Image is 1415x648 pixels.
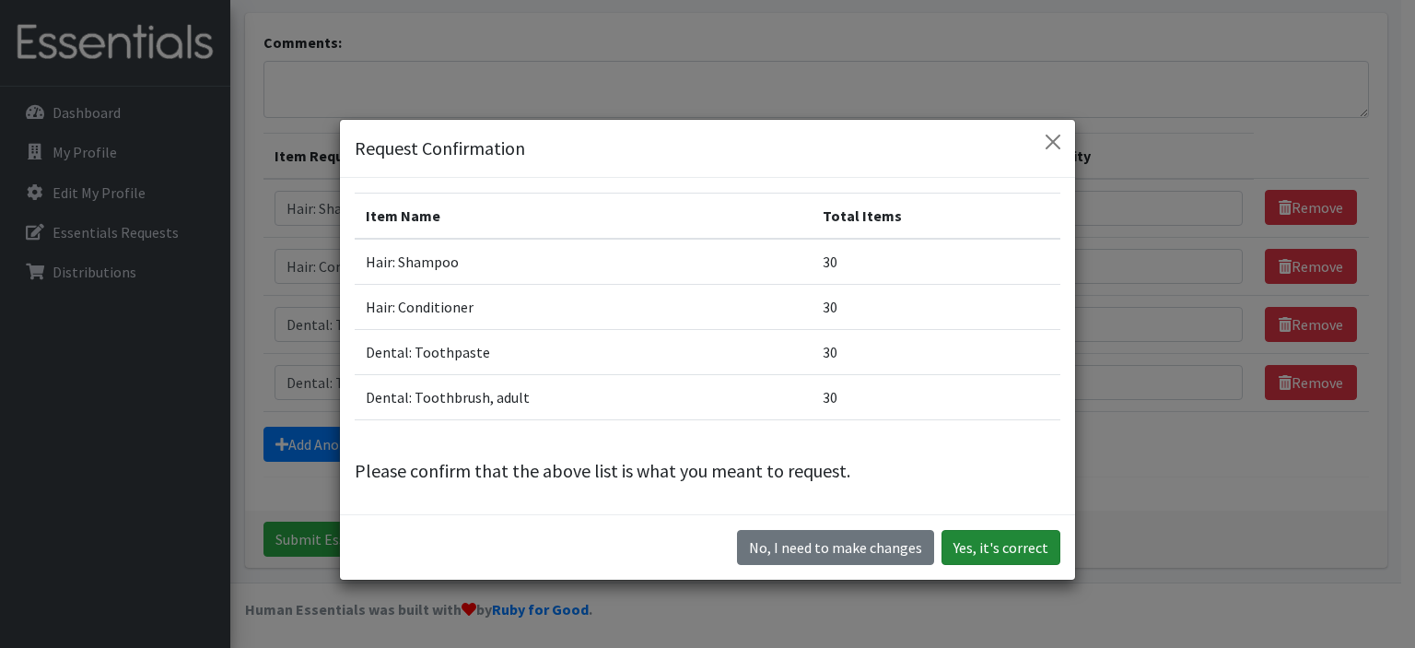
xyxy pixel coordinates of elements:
[355,194,812,240] th: Item Name
[355,285,812,330] td: Hair: Conditioner
[355,135,525,162] h5: Request Confirmation
[812,375,1060,420] td: 30
[355,330,812,375] td: Dental: Toothpaste
[1038,127,1068,157] button: Close
[812,285,1060,330] td: 30
[355,375,812,420] td: Dental: Toothbrush, adult
[941,530,1060,565] button: Yes, it's correct
[355,457,1060,485] p: Please confirm that the above list is what you meant to request.
[355,239,812,285] td: Hair: Shampoo
[812,239,1060,285] td: 30
[812,330,1060,375] td: 30
[812,194,1060,240] th: Total Items
[737,530,934,565] button: No I need to make changes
